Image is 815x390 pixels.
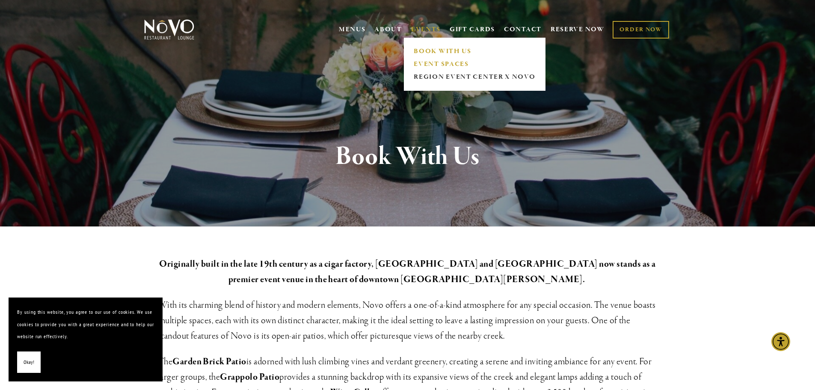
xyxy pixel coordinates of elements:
[172,356,246,368] strong: Garden Brick Patio
[17,306,154,343] p: By using this website, you agree to our use of cookies. We use cookies to provide you with a grea...
[411,45,538,58] a: BOOK WITH US
[411,71,538,83] a: REGION EVENT CENTER x NOVO
[450,21,495,38] a: GIFT CARDS
[24,356,34,369] span: Okay!
[335,140,480,173] strong: Book With Us
[411,25,441,34] a: EVENTS
[142,19,196,40] img: Novo Restaurant &amp; Lounge
[158,298,657,344] h3: With its charming blend of history and modern elements, Novo offers a one-of-a-kind atmosphere fo...
[613,21,669,39] a: ORDER NOW
[339,25,366,34] a: MENUS
[9,298,163,381] section: Cookie banner
[551,21,605,38] a: RESERVE NOW
[374,25,402,34] a: ABOUT
[159,258,657,286] strong: Originally built in the late 19th century as a cigar factory, [GEOGRAPHIC_DATA] and [GEOGRAPHIC_D...
[504,21,542,38] a: CONTACT
[17,351,41,373] button: Okay!
[220,371,279,383] strong: Grappolo Patio
[771,332,790,351] div: Accessibility Menu
[411,58,538,71] a: EVENT SPACES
